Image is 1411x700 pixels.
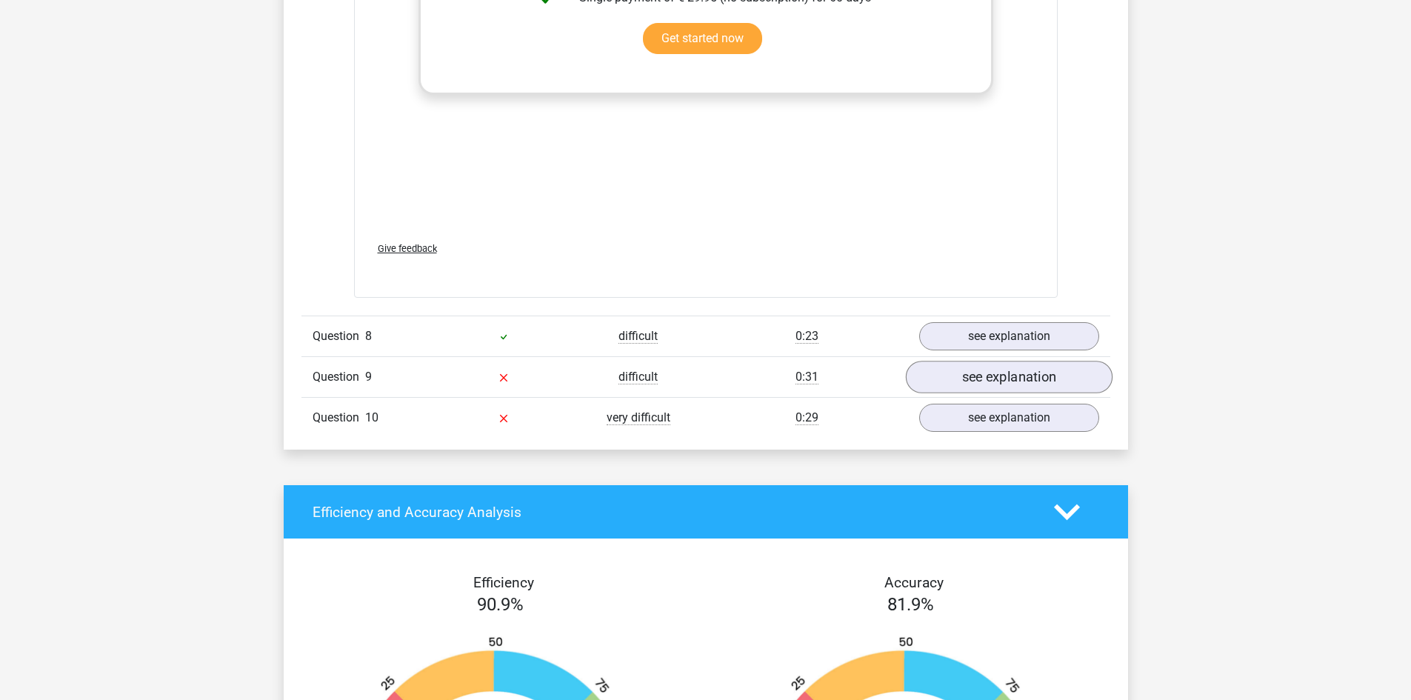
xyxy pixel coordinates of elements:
[313,327,365,345] span: Question
[723,574,1105,591] h4: Accuracy
[477,594,524,615] span: 90.9%
[365,329,372,343] span: 8
[919,322,1099,350] a: see explanation
[795,370,818,384] span: 0:31
[607,410,670,425] span: very difficult
[313,409,365,427] span: Question
[365,410,378,424] span: 10
[313,504,1032,521] h4: Efficiency and Accuracy Analysis
[905,361,1112,393] a: see explanation
[618,329,658,344] span: difficult
[378,243,437,254] span: Give feedback
[795,410,818,425] span: 0:29
[919,404,1099,432] a: see explanation
[643,23,762,54] a: Get started now
[313,574,695,591] h4: Efficiency
[795,329,818,344] span: 0:23
[313,368,365,386] span: Question
[365,370,372,384] span: 9
[887,594,934,615] span: 81.9%
[618,370,658,384] span: difficult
